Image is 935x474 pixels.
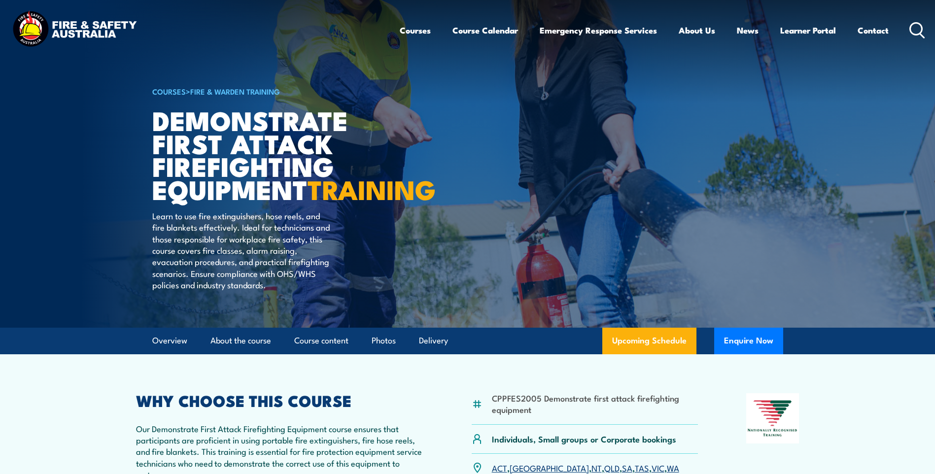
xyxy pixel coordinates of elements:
[492,462,679,474] p: , , , , , , ,
[591,462,602,474] a: NT
[400,17,431,43] a: Courses
[372,328,396,354] a: Photos
[492,433,676,444] p: Individuals, Small groups or Corporate bookings
[667,462,679,474] a: WA
[510,462,589,474] a: [GEOGRAPHIC_DATA]
[652,462,664,474] a: VIC
[602,328,696,354] a: Upcoming Schedule
[492,392,698,415] li: CPPFES2005 Demonstrate first attack firefighting equipment
[714,328,783,354] button: Enquire Now
[635,462,649,474] a: TAS
[152,86,186,97] a: COURSES
[152,108,396,201] h1: Demonstrate First Attack Firefighting Equipment
[858,17,889,43] a: Contact
[622,462,632,474] a: SA
[210,328,271,354] a: About the course
[190,86,280,97] a: Fire & Warden Training
[746,393,799,443] img: Nationally Recognised Training logo.
[294,328,348,354] a: Course content
[604,462,620,474] a: QLD
[452,17,518,43] a: Course Calendar
[780,17,836,43] a: Learner Portal
[308,168,436,209] strong: TRAINING
[152,85,396,97] h6: >
[737,17,759,43] a: News
[152,328,187,354] a: Overview
[419,328,448,354] a: Delivery
[136,393,424,407] h2: WHY CHOOSE THIS COURSE
[679,17,715,43] a: About Us
[540,17,657,43] a: Emergency Response Services
[152,210,332,291] p: Learn to use fire extinguishers, hose reels, and fire blankets effectively. Ideal for technicians...
[492,462,507,474] a: ACT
